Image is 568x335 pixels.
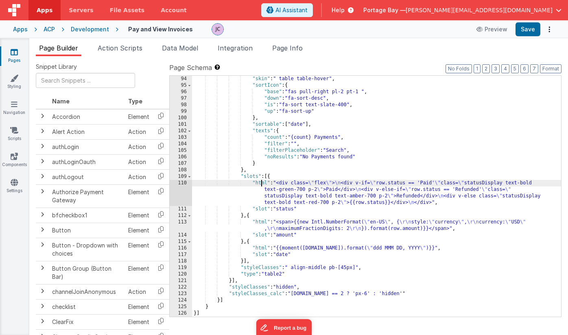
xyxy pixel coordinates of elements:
td: checklist [49,299,125,314]
div: 107 [170,160,192,167]
div: 115 [170,239,192,245]
span: Page Schema [169,63,212,72]
td: authLoginOauth [49,154,125,169]
div: 99 [170,108,192,115]
img: 5d1ca2343d4fbe88511ed98663e9c5d3 [212,24,223,35]
button: Portage Bay — [PERSON_NAME][EMAIL_ADDRESS][DOMAIN_NAME] [363,6,561,14]
td: Element [125,208,153,223]
div: ACP [44,25,55,33]
button: No Folds [446,64,472,73]
button: 6 [520,64,529,73]
span: Portage Bay — [363,6,406,14]
button: 7 [530,64,538,73]
td: Button [49,223,125,238]
div: 108 [170,167,192,173]
span: Action Scripts [98,44,142,52]
div: 116 [170,245,192,252]
td: Action [125,124,153,139]
span: Page Builder [39,44,78,52]
div: 119 [170,265,192,271]
button: Options [544,24,555,35]
td: ClearFix [49,314,125,329]
div: 103 [170,134,192,141]
div: 100 [170,115,192,121]
div: 121 [170,278,192,284]
div: 118 [170,258,192,265]
div: 110 [170,180,192,206]
span: Name [52,98,70,105]
div: 124 [170,297,192,304]
td: authLogout [49,169,125,184]
td: Authorize Payment Gateway [49,184,125,208]
div: 98 [170,102,192,108]
span: Help [332,6,345,14]
div: 96 [170,89,192,95]
td: Alert Action [49,124,125,139]
td: Button - Dropdown with choices [49,238,125,261]
span: Data Model [162,44,198,52]
div: Apps [13,25,28,33]
td: Action [125,139,153,154]
span: Integration [218,44,253,52]
td: Button Group (Button Bar) [49,261,125,284]
td: Element [125,109,153,125]
button: 4 [501,64,509,73]
span: AI Assistant [275,6,308,14]
td: Element [125,261,153,284]
span: File Assets [110,6,145,14]
div: 123 [170,291,192,297]
div: 114 [170,232,192,239]
div: 101 [170,121,192,128]
div: 122 [170,284,192,291]
td: authLogin [49,139,125,154]
td: channelJoinAnonymous [49,284,125,299]
td: Element [125,238,153,261]
div: 104 [170,141,192,147]
div: 109 [170,173,192,180]
div: 112 [170,212,192,219]
span: Snippet Library [36,63,77,71]
td: Accordion [49,109,125,125]
button: Preview [472,23,512,36]
h4: Pay and View Invoices [128,26,193,32]
button: 3 [492,64,500,73]
div: 117 [170,252,192,258]
span: Apps [37,6,52,14]
span: Type [128,98,142,105]
button: Save [516,22,540,36]
div: 97 [170,95,192,102]
span: [PERSON_NAME][EMAIL_ADDRESS][DOMAIN_NAME] [406,6,553,14]
div: 120 [170,271,192,278]
div: 113 [170,219,192,232]
div: Development [71,25,109,33]
td: Element [125,223,153,238]
div: 106 [170,154,192,160]
div: 95 [170,82,192,89]
td: Action [125,154,153,169]
button: AI Assistant [261,3,313,17]
div: 105 [170,147,192,154]
td: Element [125,314,153,329]
td: Action [125,284,153,299]
button: Format [540,64,561,73]
td: bfcheckbox1 [49,208,125,223]
button: 5 [511,64,519,73]
span: Page Info [272,44,303,52]
div: 94 [170,76,192,82]
div: 125 [170,304,192,310]
td: Element [125,299,153,314]
div: 102 [170,128,192,134]
td: Element [125,184,153,208]
td: Action [125,169,153,184]
input: Search Snippets ... [36,73,135,88]
div: 126 [170,310,192,317]
button: 2 [482,64,490,73]
span: Servers [69,6,93,14]
div: 111 [170,206,192,212]
button: 1 [474,64,481,73]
